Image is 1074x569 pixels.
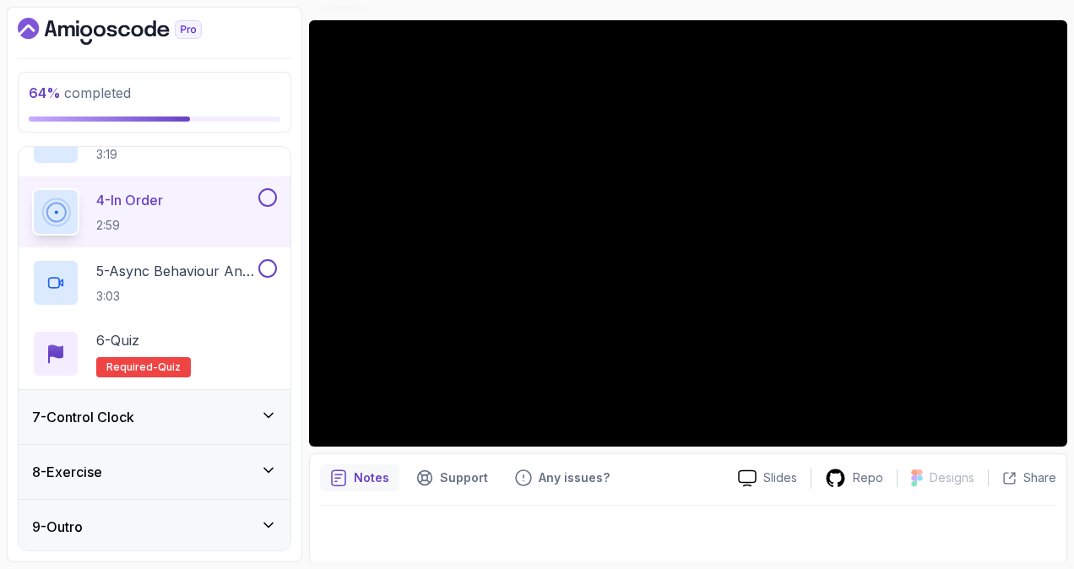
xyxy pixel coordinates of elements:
p: 4 - In Order [96,190,163,210]
span: 64 % [29,84,61,101]
a: Repo [811,468,897,489]
button: Share [988,469,1056,486]
p: 2:59 [96,217,163,234]
button: 9-Outro [19,500,290,554]
h3: 8 - Exercise [32,462,102,482]
span: quiz [158,360,181,374]
p: 5 - Async Behaviour And Timeout() [96,261,255,281]
p: Repo [853,469,883,486]
p: 3:19 [96,146,255,163]
p: Notes [354,469,389,486]
button: 8-Exercise [19,445,290,499]
p: Designs [930,469,974,486]
button: 5-Async Behaviour And Timeout()3:03 [32,259,277,306]
p: Slides [763,469,797,486]
h3: 9 - Outro [32,517,83,537]
button: 7-Control Clock [19,390,290,444]
p: 6 - Quiz [96,330,139,350]
a: Dashboard [18,18,241,45]
button: 4-In Order2:59 [32,188,277,236]
p: Support [440,469,488,486]
button: Support button [406,464,498,491]
p: Any issues? [539,469,610,486]
button: 6-QuizRequired-quiz [32,330,277,377]
iframe: 4 - In Order [309,20,1067,447]
p: 3:03 [96,288,255,305]
a: Slides [724,469,811,487]
button: notes button [320,464,399,491]
p: Share [1023,469,1056,486]
span: Required- [106,360,158,374]
button: Feedback button [505,464,620,491]
h3: 7 - Control Clock [32,407,134,427]
span: completed [29,84,131,101]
